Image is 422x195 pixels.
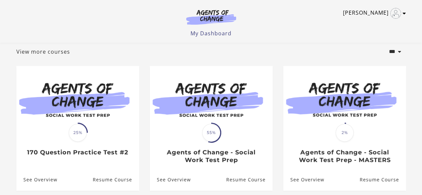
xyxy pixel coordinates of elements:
a: View more courses [16,48,70,56]
a: Agents of Change - Social Work Test Prep: Resume Course [226,169,272,191]
span: 25% [69,124,87,142]
span: 55% [202,124,220,142]
h3: Agents of Change - Social Work Test Prep - MASTERS [290,149,399,164]
h3: Agents of Change - Social Work Test Prep [157,149,265,164]
a: 170 Question Practice Test #2: Resume Course [92,169,139,191]
a: Toggle menu [343,8,403,19]
a: Agents of Change - Social Work Test Prep: See Overview [150,169,191,191]
a: My Dashboard [190,30,232,37]
a: Agents of Change - Social Work Test Prep - MASTERS: Resume Course [359,169,406,191]
a: Agents of Change - Social Work Test Prep - MASTERS: See Overview [283,169,324,191]
img: Agents of Change Logo [179,9,243,25]
span: 2% [336,124,354,142]
a: 170 Question Practice Test #2: See Overview [16,169,57,191]
h3: 170 Question Practice Test #2 [23,149,132,156]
